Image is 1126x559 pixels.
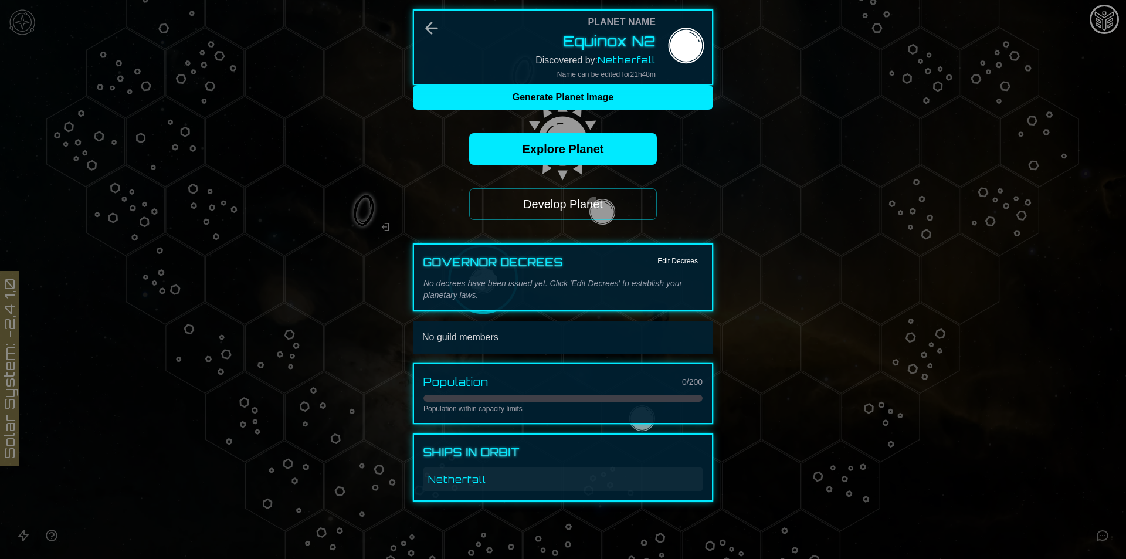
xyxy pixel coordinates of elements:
button: Equinox N2 [564,32,656,50]
div: Planet Name [588,15,656,29]
div: 0 / 200 [682,376,703,388]
button: Generate Planet Image [413,85,713,110]
div: Discovered by: [535,53,656,67]
img: Planet Name Editor [665,26,707,69]
a: Explore Planet [469,133,657,165]
p: Population within capacity limits [423,404,703,414]
span: Netherfall [598,54,656,66]
button: Back [422,19,441,38]
div: Name can be edited for 21 h 48 m [557,70,656,79]
h3: Ships in Orbit [423,444,703,460]
p: No decrees have been issued yet. Click 'Edit Decrees' to establish your planetary laws. [423,277,703,301]
h3: Governor Decrees [423,254,563,270]
div: No guild members [422,330,704,344]
button: Edit Decrees [653,254,703,268]
button: Develop Planet [469,188,657,220]
h3: Population [423,374,489,390]
span: Netherfall [428,472,486,486]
